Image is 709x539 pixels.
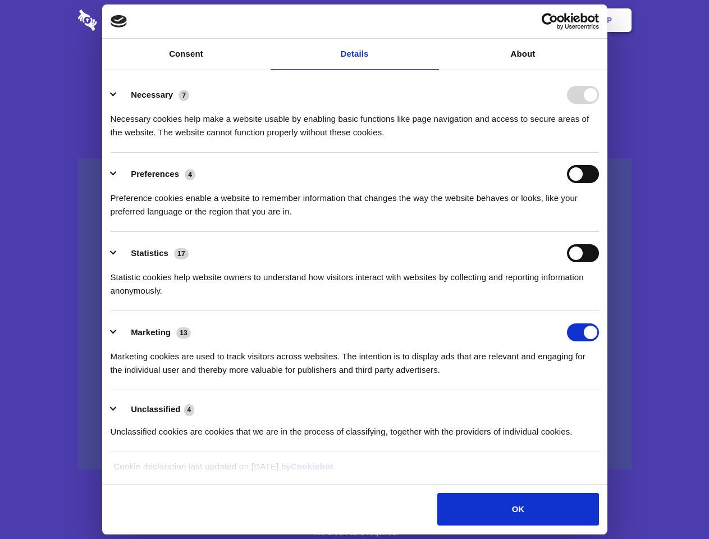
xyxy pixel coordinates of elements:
a: Login [509,3,558,38]
div: Statistic cookies help website owners to understand how visitors interact with websites by collec... [111,262,599,298]
span: 7 [179,90,189,101]
label: Statistics [131,248,168,258]
div: Preference cookies enable a website to remember information that changes the way the website beha... [111,183,599,218]
h4: Auto-redaction of sensitive data, encrypted data sharing and self-destructing private chats. Shar... [78,102,632,139]
button: Statistics (17) [111,244,196,262]
button: Preferences (4) [111,165,203,183]
button: OK [437,493,598,526]
div: Cookie declaration last updated on [DATE] by [105,460,604,482]
button: Necessary (7) [111,86,196,104]
span: 4 [184,404,195,415]
a: Contact [455,3,507,38]
img: logo-wordmark-white-trans-d4663122ce5f474addd5e946df7df03e33cb6a1c49d2221995e7729f52c070b2.svg [78,10,174,31]
span: 17 [174,248,189,259]
a: Consent [102,39,271,70]
div: Necessary cookies help make a website usable by enabling basic functions like page navigation and... [111,104,599,139]
a: Details [271,39,439,70]
a: Cookiebot [291,462,333,471]
span: 13 [176,327,191,339]
label: Necessary [131,90,173,99]
div: Unclassified cookies are cookies that we are in the process of classifying, together with the pro... [111,417,599,438]
h1: Eliminate Slack Data Loss. [78,51,632,91]
label: Preferences [131,169,179,179]
button: Unclassified (4) [111,403,202,417]
a: Usercentrics Cookiebot - opens in a new window [501,13,599,30]
img: logo [111,15,127,28]
a: Pricing [330,3,378,38]
a: Wistia video thumbnail [78,158,632,470]
iframe: Drift Widget Chat Controller [653,483,696,526]
label: Marketing [131,327,171,337]
span: 4 [185,169,195,180]
a: About [439,39,607,70]
button: Marketing (13) [111,323,198,341]
div: Marketing cookies are used to track visitors across websites. The intention is to display ads tha... [111,341,599,377]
